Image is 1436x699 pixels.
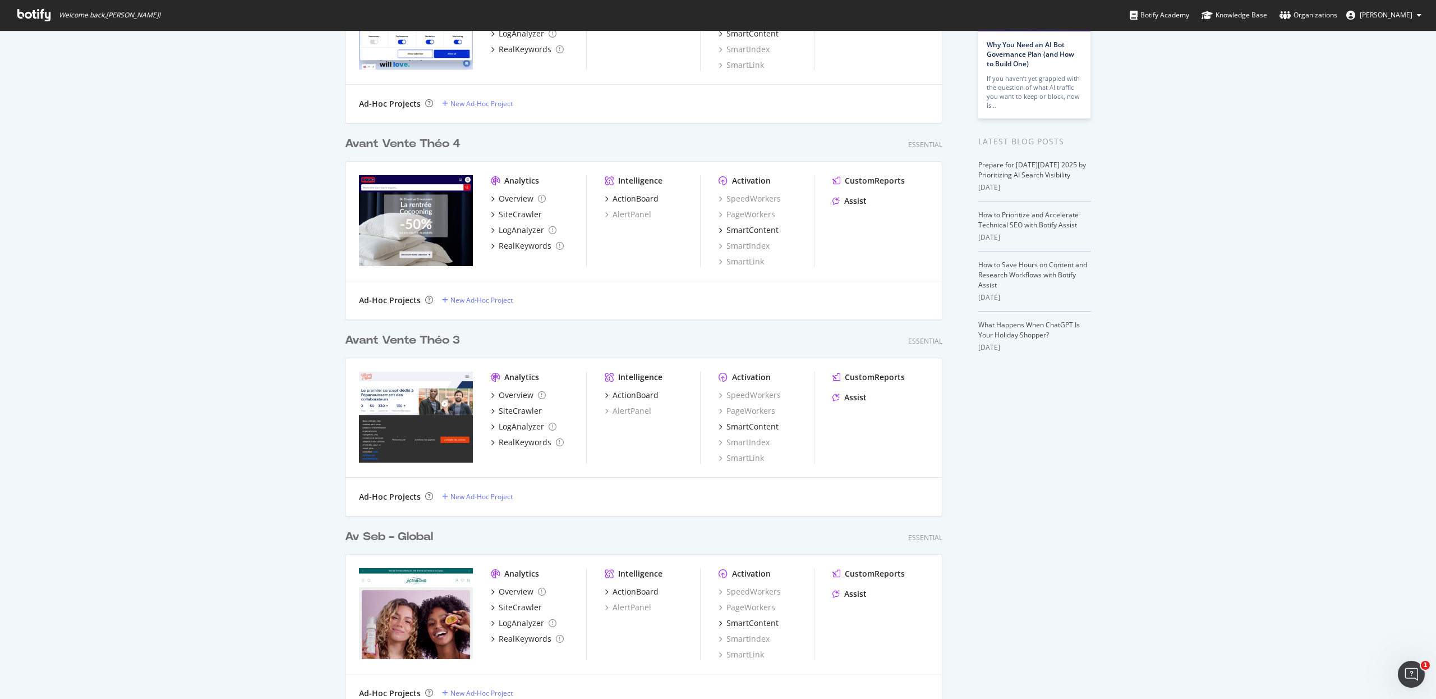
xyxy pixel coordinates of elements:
[499,618,544,629] div: LogAnalyzer
[613,586,659,597] div: ActionBoard
[345,136,461,152] div: Avant Vente Théo 4
[719,633,770,645] a: SmartIndex
[345,529,433,545] div: Av Seb - Global
[491,602,542,613] a: SiteCrawler
[359,491,421,502] div: Ad-Hoc Projects
[345,529,438,545] a: Av Seb - Global
[719,405,775,417] div: PageWorkers
[978,320,1080,340] a: What Happens When ChatGPT Is Your Holiday Shopper?
[719,44,770,55] a: SmartIndex
[491,240,564,252] a: RealKeywords
[442,295,513,305] a: New Ad-Hoc Project
[719,453,764,464] div: SmartLink
[1202,10,1267,21] div: Knowledge Base
[499,421,544,432] div: LogAnalyzer
[832,195,867,207] a: Assist
[1279,10,1337,21] div: Organizations
[1130,10,1189,21] div: Botify Academy
[442,688,513,698] a: New Ad-Hoc Project
[359,568,473,659] img: millapoignees.fr
[726,421,779,432] div: SmartContent
[832,175,905,186] a: CustomReports
[491,390,546,401] a: Overview
[732,372,771,383] div: Activation
[605,586,659,597] a: ActionBoard
[908,533,942,542] div: Essential
[359,175,473,266] img: weenect.com
[359,372,473,463] img: sunology.eu
[491,586,546,597] a: Overview
[499,390,533,401] div: Overview
[499,28,544,39] div: LogAnalyzer
[359,295,421,306] div: Ad-Hoc Projects
[845,372,905,383] div: CustomReports
[719,390,781,401] div: SpeedWorkers
[504,568,539,579] div: Analytics
[719,421,779,432] a: SmartContent
[499,633,551,645] div: RealKeywords
[832,588,867,600] a: Assist
[908,140,942,149] div: Essential
[719,437,770,448] a: SmartIndex
[450,295,513,305] div: New Ad-Hoc Project
[491,421,556,432] a: LogAnalyzer
[1421,661,1430,670] span: 1
[499,240,551,252] div: RealKeywords
[719,28,779,39] a: SmartContent
[618,372,662,383] div: Intelligence
[978,182,1091,193] div: [DATE]
[719,193,781,204] a: SpeedWorkers
[499,193,533,204] div: Overview
[345,136,465,152] a: Avant Vente Théo 4
[832,392,867,403] a: Assist
[726,225,779,236] div: SmartContent
[719,209,775,220] a: PageWorkers
[345,332,464,349] a: Avant Vente Théo 3
[442,99,513,108] a: New Ad-Hoc Project
[359,98,421,109] div: Ad-Hoc Projects
[491,44,564,55] a: RealKeywords
[605,602,651,613] a: AlertPanel
[504,175,539,186] div: Analytics
[726,28,779,39] div: SmartContent
[719,60,764,71] a: SmartLink
[844,392,867,403] div: Assist
[832,372,905,383] a: CustomReports
[719,602,775,613] a: PageWorkers
[844,588,867,600] div: Assist
[726,618,779,629] div: SmartContent
[719,618,779,629] a: SmartContent
[978,160,1086,180] a: Prepare for [DATE][DATE] 2025 by Prioritizing AI Search Visibility
[491,209,542,220] a: SiteCrawler
[605,405,651,417] a: AlertPanel
[499,586,533,597] div: Overview
[605,390,659,401] a: ActionBoard
[978,232,1091,243] div: [DATE]
[987,74,1082,110] div: If you haven’t yet grappled with the question of what AI traffic you want to keep or block, now is…
[491,28,556,39] a: LogAnalyzer
[491,225,556,236] a: LogAnalyzer
[845,175,905,186] div: CustomReports
[978,293,1091,303] div: [DATE]
[1337,6,1430,24] button: [PERSON_NAME]
[719,240,770,252] a: SmartIndex
[719,586,781,597] a: SpeedWorkers
[719,256,764,267] div: SmartLink
[978,135,1091,148] div: Latest Blog Posts
[450,99,513,108] div: New Ad-Hoc Project
[499,44,551,55] div: RealKeywords
[499,437,551,448] div: RealKeywords
[491,618,556,629] a: LogAnalyzer
[618,568,662,579] div: Intelligence
[719,649,764,660] a: SmartLink
[732,568,771,579] div: Activation
[499,405,542,417] div: SiteCrawler
[345,332,460,349] div: Avant Vente Théo 3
